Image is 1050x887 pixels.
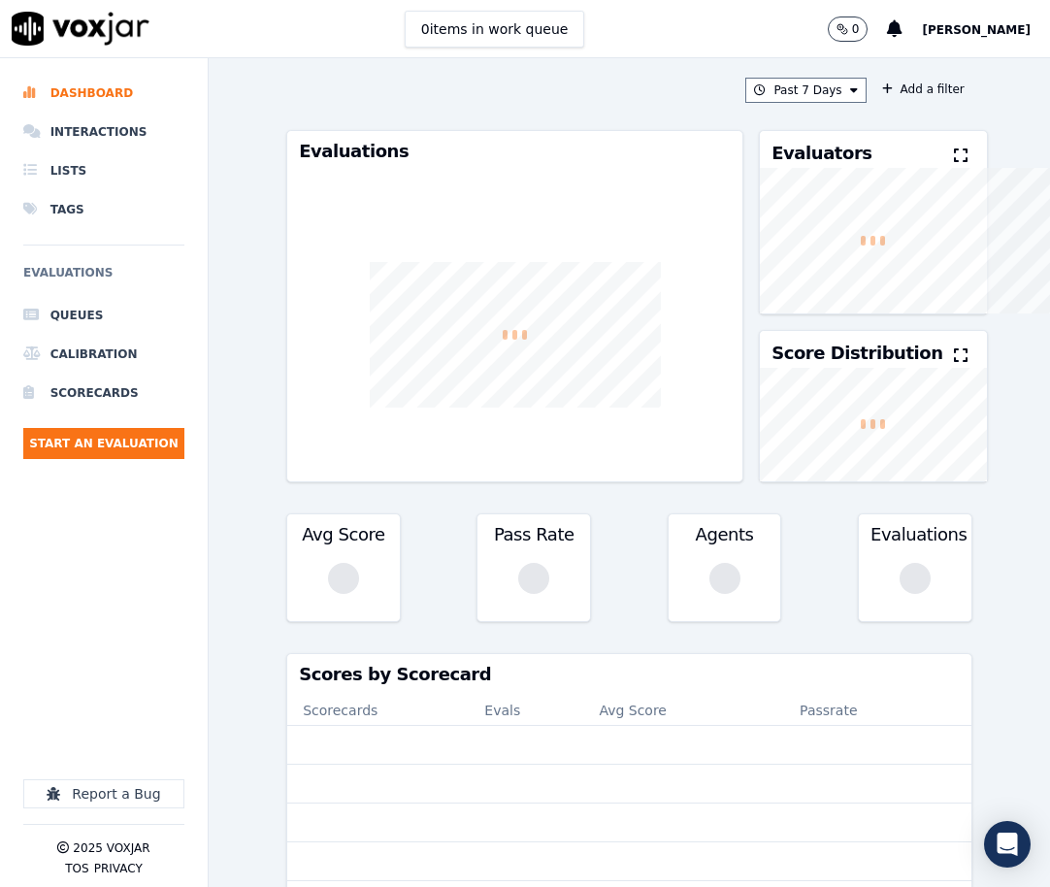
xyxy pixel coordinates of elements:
[583,695,752,726] th: Avg Score
[745,78,866,103] button: Past 7 Days
[23,374,184,412] a: Scorecards
[922,17,1050,41] button: [PERSON_NAME]
[299,526,388,543] h3: Avg Score
[73,840,149,856] p: 2025 Voxjar
[94,861,143,876] button: Privacy
[870,526,960,543] h3: Evaluations
[405,11,585,48] button: 0items in work queue
[852,21,860,37] p: 0
[469,695,583,726] th: Evals
[489,526,578,543] h3: Pass Rate
[23,296,184,335] a: Queues
[12,12,149,46] img: voxjar logo
[984,821,1031,868] div: Open Intercom Messenger
[23,261,184,296] h6: Evaluations
[922,23,1031,37] span: [PERSON_NAME]
[828,16,888,42] button: 0
[771,345,942,362] h3: Score Distribution
[65,861,88,876] button: TOS
[23,151,184,190] a: Lists
[299,666,960,683] h3: Scores by Scorecard
[828,16,869,42] button: 0
[874,78,972,101] button: Add a filter
[23,428,184,459] button: Start an Evaluation
[287,695,469,726] th: Scorecards
[680,526,770,543] h3: Agents
[23,779,184,808] button: Report a Bug
[23,335,184,374] a: Calibration
[771,145,871,162] h3: Evaluators
[23,74,184,113] a: Dashboard
[752,695,904,726] th: Passrate
[299,143,731,160] h3: Evaluations
[23,113,184,151] a: Interactions
[23,190,184,229] a: Tags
